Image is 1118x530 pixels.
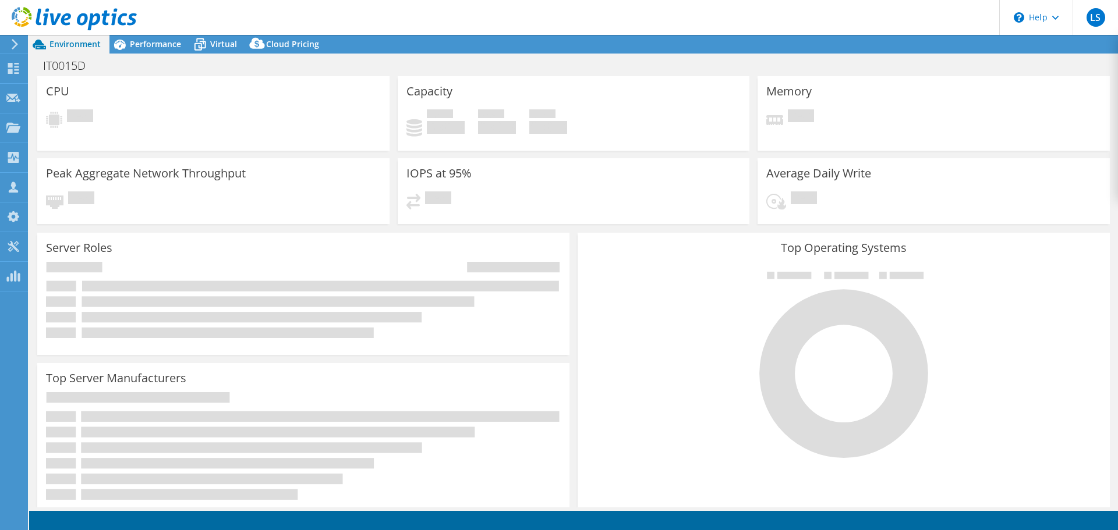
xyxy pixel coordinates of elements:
span: Pending [68,191,94,207]
span: Pending [788,109,814,125]
span: Virtual [210,38,237,49]
span: Cloud Pricing [266,38,319,49]
h3: Peak Aggregate Network Throughput [46,167,246,180]
h3: Top Operating Systems [586,241,1101,254]
h4: 0 GiB [478,121,516,134]
h4: 0 GiB [427,121,465,134]
h3: Average Daily Write [766,167,871,180]
h1: IT0015D [38,59,104,72]
span: LS [1087,8,1105,27]
span: Total [529,109,556,121]
span: Pending [67,109,93,125]
h3: Capacity [406,85,452,98]
span: Used [427,109,453,121]
span: Environment [49,38,101,49]
span: Pending [425,191,451,207]
span: Performance [130,38,181,49]
h3: Server Roles [46,241,112,254]
h3: IOPS at 95% [406,167,472,180]
h3: Memory [766,85,812,98]
span: Free [478,109,504,121]
svg: \n [1014,12,1024,23]
h3: Top Server Manufacturers [46,372,186,385]
h3: CPU [46,85,69,98]
h4: 0 GiB [529,121,567,134]
span: Pending [791,191,817,207]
